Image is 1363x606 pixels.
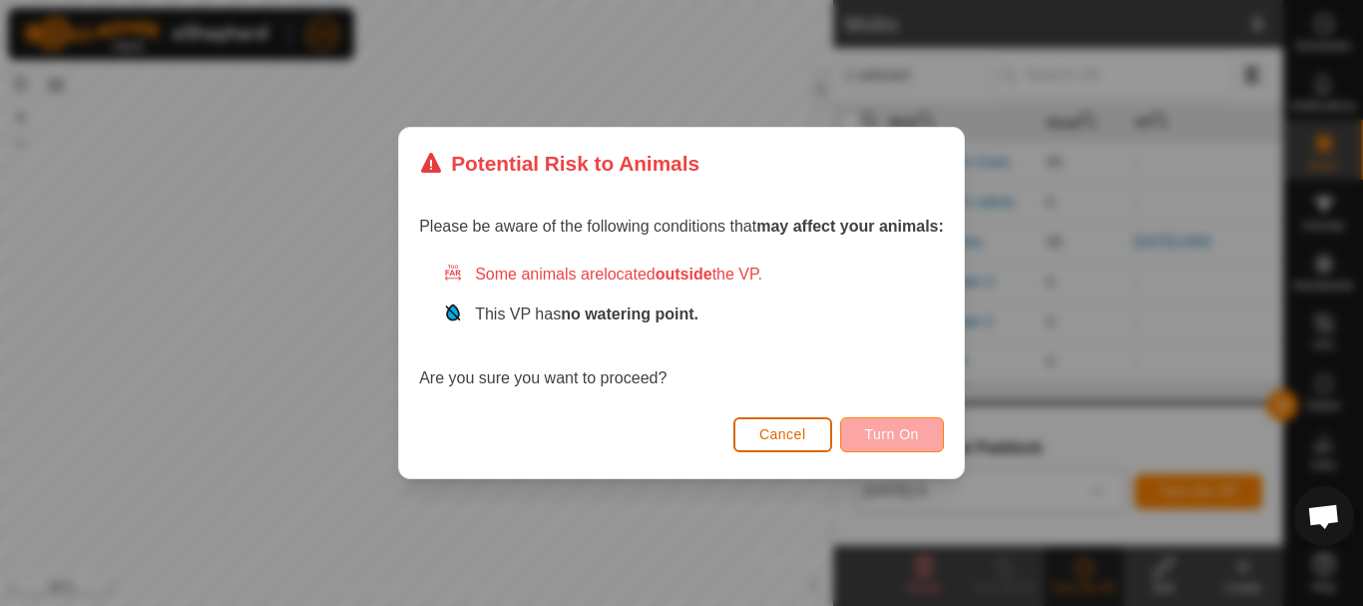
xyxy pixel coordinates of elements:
button: Turn On [840,417,944,452]
span: Cancel [759,426,806,442]
div: Are you sure you want to proceed? [419,263,944,390]
strong: outside [656,266,712,283]
div: Open chat [1294,486,1354,546]
strong: may affect your animals: [756,218,944,235]
button: Cancel [733,417,832,452]
div: Potential Risk to Animals [419,148,699,179]
span: located the VP. [604,266,762,283]
div: Some animals are [443,263,944,287]
span: Please be aware of the following conditions that [419,218,944,235]
strong: no watering point. [561,305,698,322]
span: This VP has [475,305,698,322]
span: Turn On [865,426,919,442]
